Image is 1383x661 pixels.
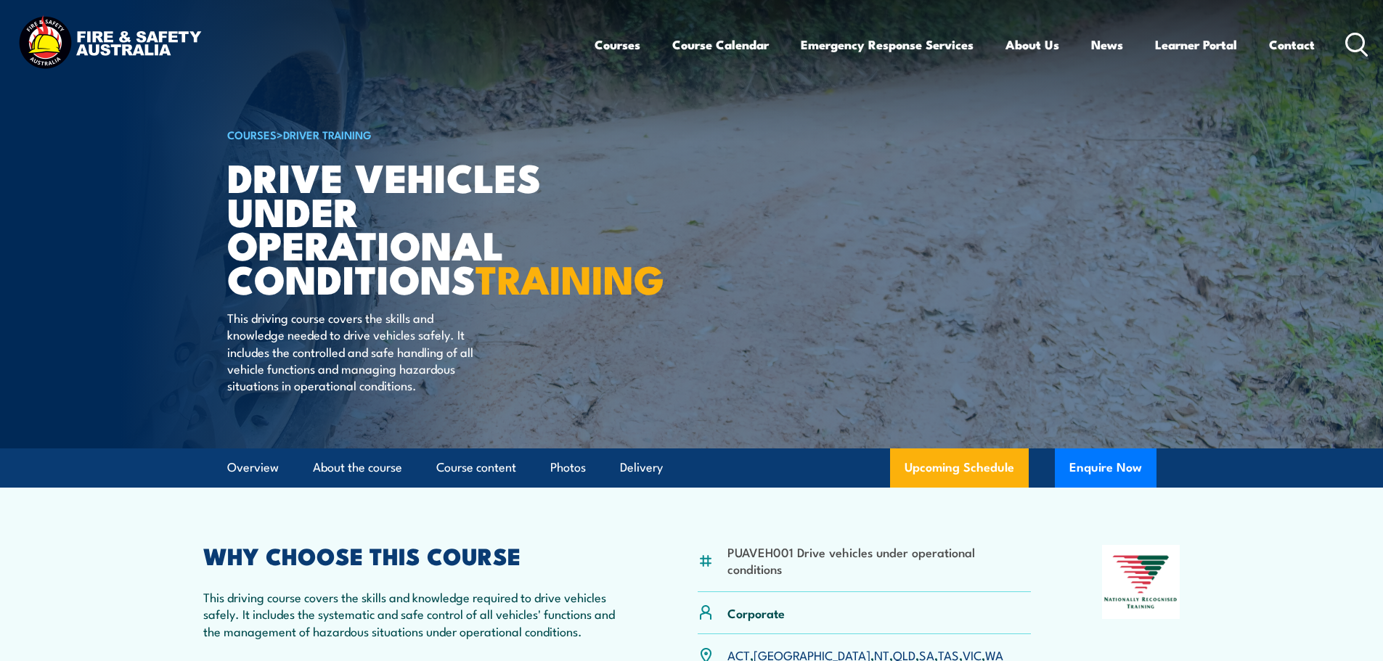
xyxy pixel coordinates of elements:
a: Contact [1269,25,1315,64]
h1: Drive Vehicles under Operational Conditions [227,160,586,295]
a: About the course [313,448,402,487]
p: This driving course covers the skills and knowledge needed to drive vehicles safely. It includes ... [227,309,492,394]
a: Overview [227,448,279,487]
a: Emergency Response Services [801,25,974,64]
a: Course content [436,448,516,487]
a: Upcoming Schedule [890,448,1029,488]
img: Nationally Recognised Training logo. [1102,545,1180,619]
strong: TRAINING [476,247,664,308]
a: News [1091,25,1123,64]
a: Photos [550,448,586,487]
a: Course Calendar [672,25,769,64]
p: This driving course covers the skills and knowledge required to drive vehicles safely. It include... [203,588,627,639]
h6: > [227,126,586,143]
p: Corporate [727,604,785,621]
a: COURSES [227,126,277,142]
a: Learner Portal [1155,25,1237,64]
a: Courses [595,25,640,64]
button: Enquire Now [1055,448,1156,488]
a: Delivery [620,448,663,487]
a: Driver Training [283,126,372,142]
a: About Us [1005,25,1059,64]
li: PUAVEH001 Drive vehicles under operational conditions [727,543,1032,578]
h2: WHY CHOOSE THIS COURSE [203,545,627,565]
